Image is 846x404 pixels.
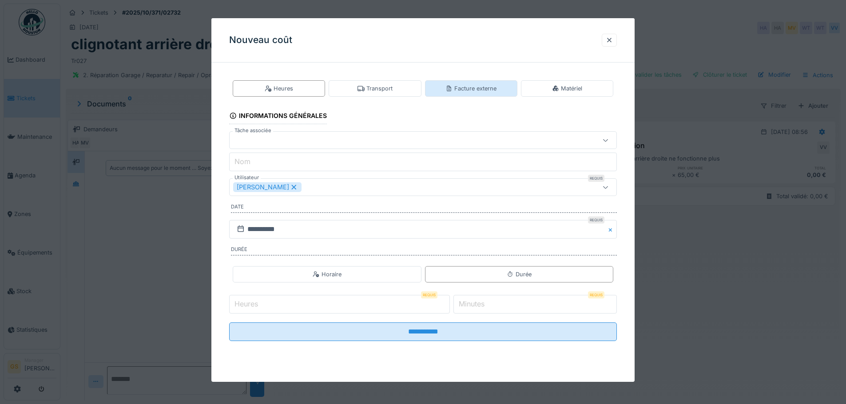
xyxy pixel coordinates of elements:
[588,291,604,298] div: Requis
[607,220,617,239] button: Close
[445,84,496,93] div: Facture externe
[552,84,582,93] div: Matériel
[588,175,604,182] div: Requis
[421,291,437,298] div: Requis
[233,298,260,309] label: Heures
[313,270,342,278] div: Horaire
[265,84,293,93] div: Heures
[229,35,292,46] h3: Nouveau coût
[233,127,273,134] label: Tâche associée
[357,84,393,93] div: Transport
[588,216,604,224] div: Requis
[233,156,252,167] label: Nom
[457,298,486,309] label: Minutes
[231,246,617,255] label: Durée
[233,182,302,192] div: [PERSON_NAME]
[229,109,327,124] div: Informations générales
[231,203,617,213] label: Date
[233,174,261,181] label: Utilisateur
[507,270,532,278] div: Durée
